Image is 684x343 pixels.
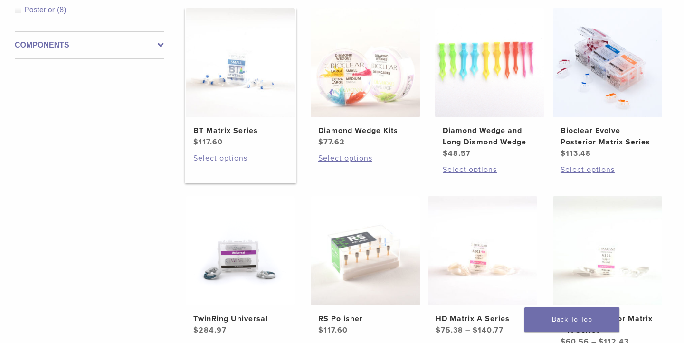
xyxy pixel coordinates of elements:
[427,196,538,336] a: HD Matrix A SeriesHD Matrix A Series
[443,149,448,158] span: $
[318,137,323,147] span: $
[443,149,471,158] bdi: 48.57
[311,196,420,305] img: RS Polisher
[318,152,412,164] a: Select options for “Diamond Wedge Kits”
[443,164,537,175] a: Select options for “Diamond Wedge and Long Diamond Wedge”
[185,196,296,336] a: TwinRing UniversalTwinRing Universal $284.97
[436,325,463,335] bdi: 75.38
[318,125,412,136] h2: Diamond Wedge Kits
[552,8,663,159] a: Bioclear Evolve Posterior Matrix SeriesBioclear Evolve Posterior Matrix Series $113.48
[428,196,537,305] img: HD Matrix A Series
[186,196,295,305] img: TwinRing Universal
[435,8,544,117] img: Diamond Wedge and Long Diamond Wedge
[193,125,287,136] h2: BT Matrix Series
[560,164,655,175] a: Select options for “Bioclear Evolve Posterior Matrix Series”
[436,325,441,335] span: $
[193,137,223,147] bdi: 117.60
[310,8,421,148] a: Diamond Wedge KitsDiamond Wedge Kits $77.62
[560,149,566,158] span: $
[435,8,545,159] a: Diamond Wedge and Long Diamond WedgeDiamond Wedge and Long Diamond Wedge $48.57
[311,8,420,117] img: Diamond Wedge Kits
[553,8,662,117] img: Bioclear Evolve Posterior Matrix Series
[560,149,591,158] bdi: 113.48
[193,313,287,324] h2: TwinRing Universal
[553,196,662,305] img: Original Anterior Matrix - A Series
[193,152,287,164] a: Select options for “BT Matrix Series”
[318,325,348,335] bdi: 117.60
[310,196,421,336] a: RS PolisherRS Polisher $117.60
[15,39,164,51] label: Components
[318,313,412,324] h2: RS Polisher
[318,137,345,147] bdi: 77.62
[193,325,199,335] span: $
[560,125,655,148] h2: Bioclear Evolve Posterior Matrix Series
[465,325,470,335] span: –
[524,307,619,332] a: Back To Top
[473,325,503,335] bdi: 140.77
[318,325,323,335] span: $
[436,313,530,324] h2: HD Matrix A Series
[57,6,66,14] span: (8)
[24,6,57,14] span: Posterior
[193,325,227,335] bdi: 284.97
[186,8,295,117] img: BT Matrix Series
[443,125,537,148] h2: Diamond Wedge and Long Diamond Wedge
[185,8,296,148] a: BT Matrix SeriesBT Matrix Series $117.60
[193,137,199,147] span: $
[473,325,478,335] span: $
